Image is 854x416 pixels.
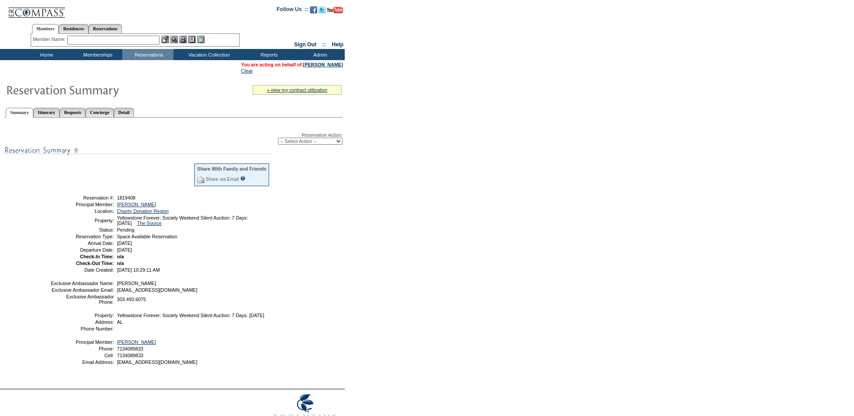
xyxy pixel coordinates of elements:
[294,41,316,48] a: Sign Out
[240,176,246,181] input: What is this?
[50,215,114,226] td: Property:
[117,313,264,318] span: Yellowstone Forever: Society Weekend Silent Auction: 7 Days: [DATE]
[117,254,124,259] span: n/a
[76,261,114,266] strong: Check-Out Time:
[327,7,343,13] img: Subscribe to our YouTube Channel
[188,36,196,43] img: Reservations
[117,195,136,200] span: 1819408
[122,49,173,60] td: Reservations
[197,166,266,171] div: Share With Family and Friends
[4,132,342,145] div: Reservation Action:
[50,227,114,232] td: Status:
[327,9,343,14] a: Subscribe to our YouTube Channel
[170,36,178,43] img: View
[242,49,294,60] td: Reports
[33,108,60,117] a: Itinerary
[310,6,317,13] img: Become our fan on Facebook
[50,313,114,318] td: Property:
[117,215,248,226] span: Yellowstone Forever: Society Weekend Silent Auction: 7 Days: [DATE]
[50,241,114,246] td: Arrival Date:
[318,9,326,14] a: Follow us on Twitter
[89,24,122,33] a: Reservations
[197,36,205,43] img: b_calculator.gif
[137,220,161,226] a: The Source
[117,202,156,207] a: [PERSON_NAME]
[117,261,124,266] span: n/a
[117,267,160,273] span: [DATE] 10:29:11 AM
[117,227,134,232] span: Pending
[117,353,143,358] span: 7134089833
[117,241,132,246] span: [DATE]
[117,281,156,286] span: [PERSON_NAME]
[50,319,114,325] td: Address:
[20,49,71,60] td: Home
[241,68,253,73] a: Clear
[50,353,114,358] td: Cell:
[117,359,197,365] span: [EMAIL_ADDRESS][DOMAIN_NAME]
[50,208,114,214] td: Location:
[241,62,343,67] span: You are acting on behalf of:
[50,234,114,239] td: Reservation Type:
[117,346,143,351] span: 7134089833
[332,41,343,48] a: Help
[117,319,123,325] span: AL
[85,108,113,117] a: Concierge
[117,339,156,345] a: [PERSON_NAME]
[6,108,33,118] a: Summary
[4,145,271,156] img: subTtlResSummary.gif
[50,326,114,331] td: Phone Number:
[50,287,114,293] td: Exclusive Ambassador Email:
[117,247,132,253] span: [DATE]
[6,81,184,98] img: Reservaton Summary
[322,41,326,48] span: ::
[50,359,114,365] td: Email Address:
[50,202,114,207] td: Principal Member:
[117,297,146,302] span: 303.493.6075
[50,195,114,200] td: Reservation #:
[303,62,343,67] a: [PERSON_NAME]
[60,108,85,117] a: Requests
[310,9,317,14] a: Become our fan on Facebook
[50,281,114,286] td: Exclusive Ambassador Name:
[161,36,169,43] img: b_edit.gif
[117,234,177,239] span: Space Available Reservation
[277,5,308,16] td: Follow Us ::
[50,294,114,305] td: Exclusive Ambassador Phone:
[33,36,67,43] div: Member Name:
[294,49,345,60] td: Admin
[179,36,187,43] img: Impersonate
[50,247,114,253] td: Departure Date:
[114,108,134,117] a: Detail
[32,24,59,34] a: Members
[267,87,327,93] a: » view my contract utilization
[318,6,326,13] img: Follow us on Twitter
[71,49,122,60] td: Memberships
[50,267,114,273] td: Date Created:
[173,49,242,60] td: Vacation Collection
[50,346,114,351] td: Phone:
[117,208,169,214] a: Charity Donation Region
[117,287,197,293] span: [EMAIL_ADDRESS][DOMAIN_NAME]
[80,254,114,259] strong: Check-In Time:
[205,176,239,182] a: Share via Email
[50,339,114,345] td: Principal Member:
[59,24,89,33] a: Residences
